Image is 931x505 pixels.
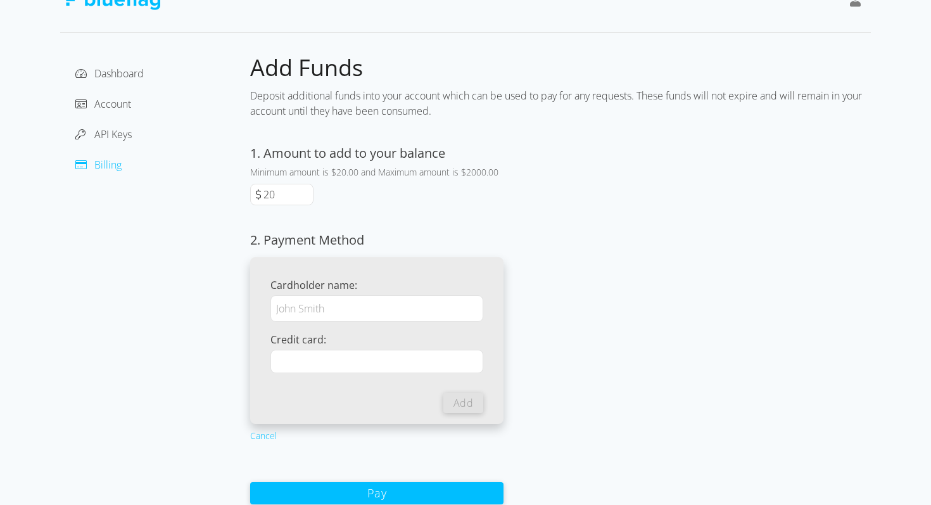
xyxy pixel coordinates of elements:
[75,158,122,172] a: Billing
[270,333,326,347] label: Credit card:
[75,127,132,141] a: API Keys
[274,355,480,368] iframe: Secure card payment input frame
[94,158,122,172] span: Billing
[250,144,445,162] label: 1. Amount to add to your balance
[250,482,503,504] button: Pay
[94,67,144,80] span: Dashboard
[250,52,363,83] span: Add Funds
[94,127,132,141] span: API Keys
[94,97,131,111] span: Account
[250,83,871,124] div: Deposit additional funds into your account which can be used to pay for any requests. These funds...
[250,165,503,179] div: Minimum amount is $20.00 and Maximum amount is $2000.00
[250,231,364,248] label: 2. Payment Method
[75,97,131,111] a: Account
[75,67,144,80] a: Dashboard
[443,393,483,413] button: Add
[270,295,483,322] input: John Smith
[270,278,357,292] label: Cardholder name:
[250,429,503,442] div: Cancel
